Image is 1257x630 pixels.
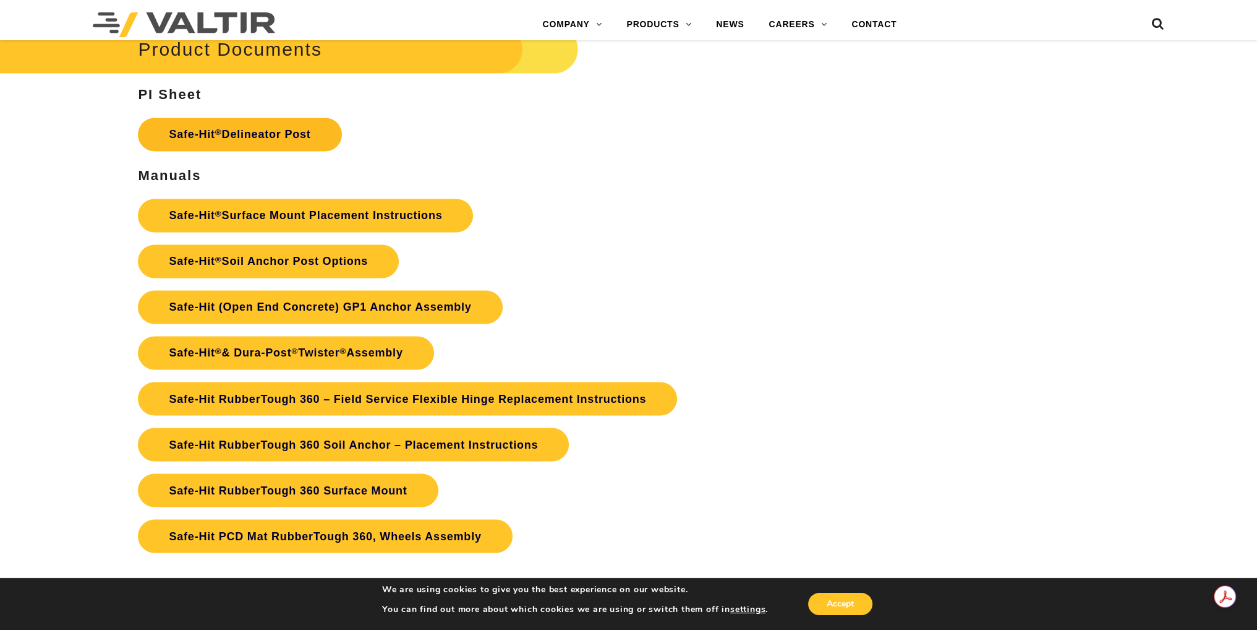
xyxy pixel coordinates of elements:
[93,12,275,37] img: Valtir
[756,12,839,37] a: CAREERS
[808,593,872,615] button: Accept
[215,347,222,356] sup: ®
[138,168,201,183] strong: Manuals
[138,336,433,369] a: Safe-Hit®& Dura-Post®Twister®Assembly
[382,584,768,595] p: We are using cookies to give you the best experience on our website.
[730,604,765,615] button: settings
[138,244,399,278] a: Safe-Hit®Soil Anchor Post Options
[138,87,202,102] strong: PI Sheet
[215,255,222,264] sup: ®
[138,118,341,151] a: Safe-Hit®Delineator Post
[138,382,677,415] a: Safe-Hit RubberTough 360 – Field Service Flexible Hinge Replacement Instructions
[339,347,346,356] sup: ®
[138,428,569,461] a: Safe-Hit RubberTough 360 Soil Anchor – Placement Instructions
[215,127,222,137] sup: ®
[215,209,222,218] sup: ®
[138,473,438,507] a: Safe-Hit RubberTough 360 Surface Mount
[839,12,909,37] a: CONTACT
[704,12,756,37] a: NEWS
[382,604,768,615] p: You can find out more about which cookies we are using or switch them off in .
[138,290,502,324] a: Safe-Hit (Open End Concrete) GP1 Anchor Assembly
[614,12,704,37] a: PRODUCTS
[138,519,512,553] a: Safe-Hit PCD Mat RubberTough 360, Wheels Assembly
[530,12,615,37] a: COMPANY
[291,347,298,356] sup: ®
[138,199,473,232] a: Safe-Hit®Surface Mount Placement Instructions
